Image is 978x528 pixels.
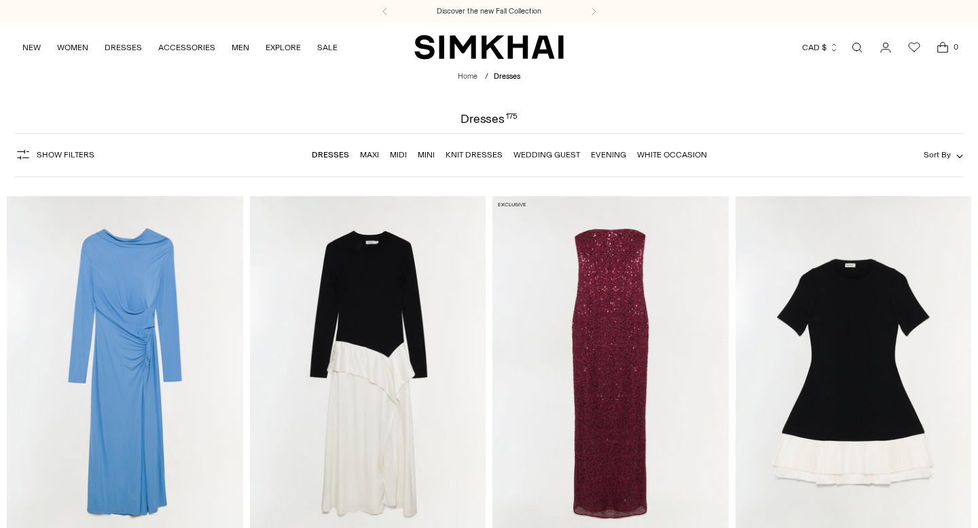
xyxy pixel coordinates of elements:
a: SIMKHAI [414,34,564,60]
a: SALE [317,33,338,62]
span: Sort By [924,150,951,159]
a: Discover the new Fall Collection [437,6,541,17]
a: Open search modal [844,34,871,61]
span: 0 [949,41,962,53]
a: NEW [22,33,41,62]
a: Wishlist [901,34,928,61]
div: / [485,71,488,83]
a: Wedding Guest [513,150,580,159]
a: Evening [591,150,626,159]
a: Go to the account page [872,34,899,61]
button: Show Filters [15,144,94,166]
a: Mini [418,150,435,159]
a: Midi [390,150,407,159]
span: Show Filters [37,150,94,159]
button: CAD $ [802,33,839,62]
a: Knit Dresses [446,150,503,159]
a: Open cart modal [929,34,956,61]
a: Home [458,72,477,81]
a: EXPLORE [266,33,301,62]
a: Maxi [360,150,379,159]
a: WOMEN [57,33,88,62]
div: 175 [506,113,518,125]
span: Dresses [494,72,520,81]
a: ACCESSORIES [158,33,215,62]
a: DRESSES [105,33,142,62]
a: White Occasion [637,150,707,159]
a: Dresses [312,150,349,159]
nav: Linked collections [312,140,707,169]
nav: breadcrumbs [458,71,520,83]
h1: Dresses [460,113,518,125]
button: Sort By [924,147,963,162]
a: MEN [232,33,249,62]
